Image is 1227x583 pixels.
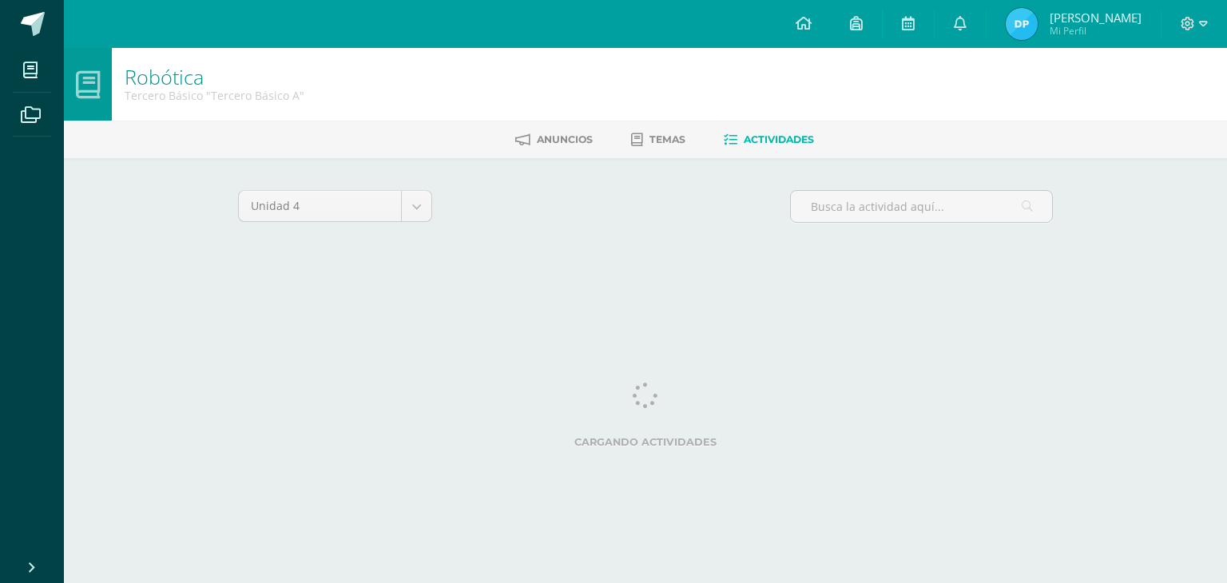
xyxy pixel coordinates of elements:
a: Unidad 4 [239,191,431,221]
a: Temas [631,127,685,153]
span: Unidad 4 [251,191,389,221]
input: Busca la actividad aquí... [791,191,1052,222]
span: Temas [649,133,685,145]
a: Actividades [724,127,814,153]
a: Anuncios [515,127,593,153]
a: Robótica [125,63,204,90]
label: Cargando actividades [238,436,1053,448]
h1: Robótica [125,65,304,88]
span: Anuncios [537,133,593,145]
img: 0d3a33eb8b3c7a57f0f936fc2ca6aa8f.png [1006,8,1038,40]
span: Mi Perfil [1050,24,1142,38]
span: [PERSON_NAME] [1050,10,1142,26]
div: Tercero Básico 'Tercero Básico A' [125,88,304,103]
span: Actividades [744,133,814,145]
